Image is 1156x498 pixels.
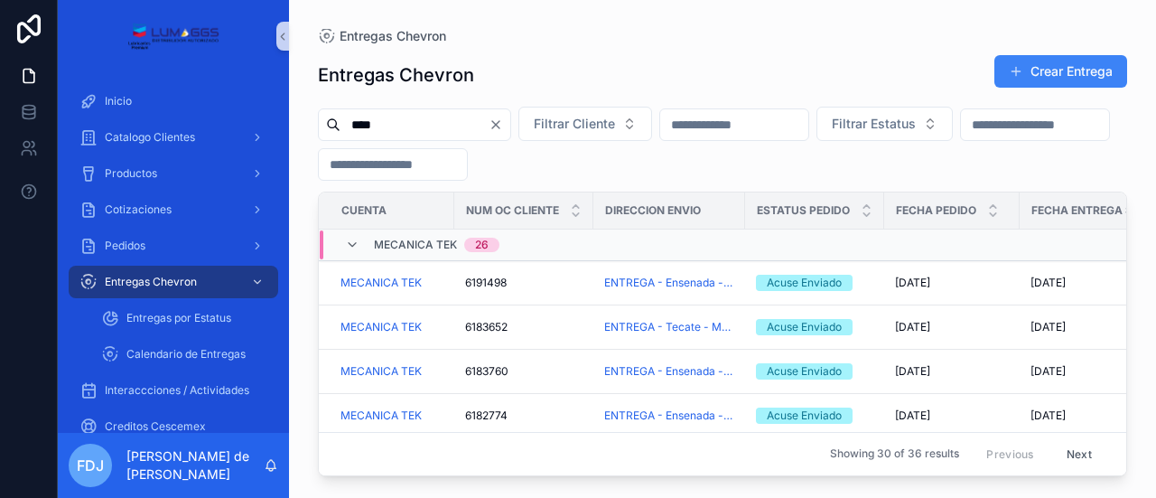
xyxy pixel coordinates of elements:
[340,27,446,45] span: Entregas Chevron
[604,320,734,334] a: ENTREGA - Tecate - MECANICA TEK
[105,275,197,289] span: Entregas Chevron
[58,72,289,433] div: scrollable content
[895,364,930,379] span: [DATE]
[77,455,104,476] span: FdJ
[465,320,508,334] span: 6183652
[465,276,507,290] span: 6191498
[126,311,231,325] span: Entregas por Estatus
[340,320,422,334] a: MECANICA TEK
[895,320,1009,334] a: [DATE]
[1030,276,1066,290] span: [DATE]
[767,319,842,335] div: Acuse Enviado
[767,275,842,291] div: Acuse Enviado
[340,364,443,379] a: MECANICA TEK
[1030,409,1066,423] span: [DATE]
[896,203,976,218] span: Fecha Pedido
[832,115,916,133] span: Filtrar Estatus
[69,157,278,190] a: Productos
[340,409,443,423] a: MECANICA TEK
[105,94,132,108] span: Inicio
[895,276,1009,290] a: [DATE]
[475,238,489,252] div: 26
[340,320,443,334] a: MECANICA TEK
[90,338,278,371] a: Calendario de Entregas
[756,275,873,291] a: Acuse Enviado
[340,364,422,379] a: MECANICA TEK
[126,447,264,484] p: [PERSON_NAME] de [PERSON_NAME]
[340,276,443,290] a: MECANICA TEK
[465,364,583,379] a: 6183760
[994,55,1127,88] button: Crear Entrega
[69,193,278,226] a: Cotizaciones
[895,409,1009,423] a: [DATE]
[127,22,219,51] img: App logo
[69,410,278,443] a: Creditos Cescemex
[69,121,278,154] a: Catalogo Clientes
[465,409,508,423] span: 6182774
[465,320,583,334] a: 6183652
[604,276,734,290] a: ENTREGA - Ensenada - MECANICA TEK
[895,276,930,290] span: [DATE]
[830,447,959,462] span: Showing 30 of 36 results
[69,230,278,262] a: Pedidos
[767,408,842,424] div: Acuse Enviado
[69,374,278,407] a: Interaccciones / Actividades
[341,203,387,218] span: Cuenta
[465,276,583,290] a: 6191498
[604,364,734,379] a: ENTREGA - Ensenada - MECANICA TEK
[895,320,930,334] span: [DATE]
[757,203,850,218] span: Estatus Pedido
[105,239,145,253] span: Pedidos
[604,409,734,423] a: ENTREGA - Ensenada - MECANICA TEK
[105,383,249,398] span: Interaccciones / Actividades
[1030,364,1066,379] span: [DATE]
[756,319,873,335] a: Acuse Enviado
[605,203,701,218] span: Direccion Envio
[1054,440,1105,468] button: Next
[1030,320,1066,334] span: [DATE]
[105,166,157,181] span: Productos
[534,115,615,133] span: Filtrar Cliente
[69,85,278,117] a: Inicio
[465,409,583,423] a: 6182774
[756,408,873,424] a: Acuse Enviado
[466,203,559,218] span: Num OC Cliente
[105,130,195,145] span: Catalogo Clientes
[90,302,278,334] a: Entregas por Estatus
[105,419,206,434] span: Creditos Cescemex
[895,409,930,423] span: [DATE]
[489,117,510,132] button: Clear
[465,364,508,379] span: 6183760
[105,202,172,217] span: Cotizaciones
[756,363,873,380] a: Acuse Enviado
[518,107,652,141] button: Select Button
[340,409,422,423] a: MECANICA TEK
[895,364,1009,379] a: [DATE]
[126,347,246,362] span: Calendario de Entregas
[340,276,422,290] a: MECANICA TEK
[374,238,457,252] span: MECANICA TEK
[69,266,278,298] a: Entregas Chevron
[318,27,446,45] a: Entregas Chevron
[816,107,953,141] button: Select Button
[767,363,842,380] div: Acuse Enviado
[318,62,474,88] h1: Entregas Chevron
